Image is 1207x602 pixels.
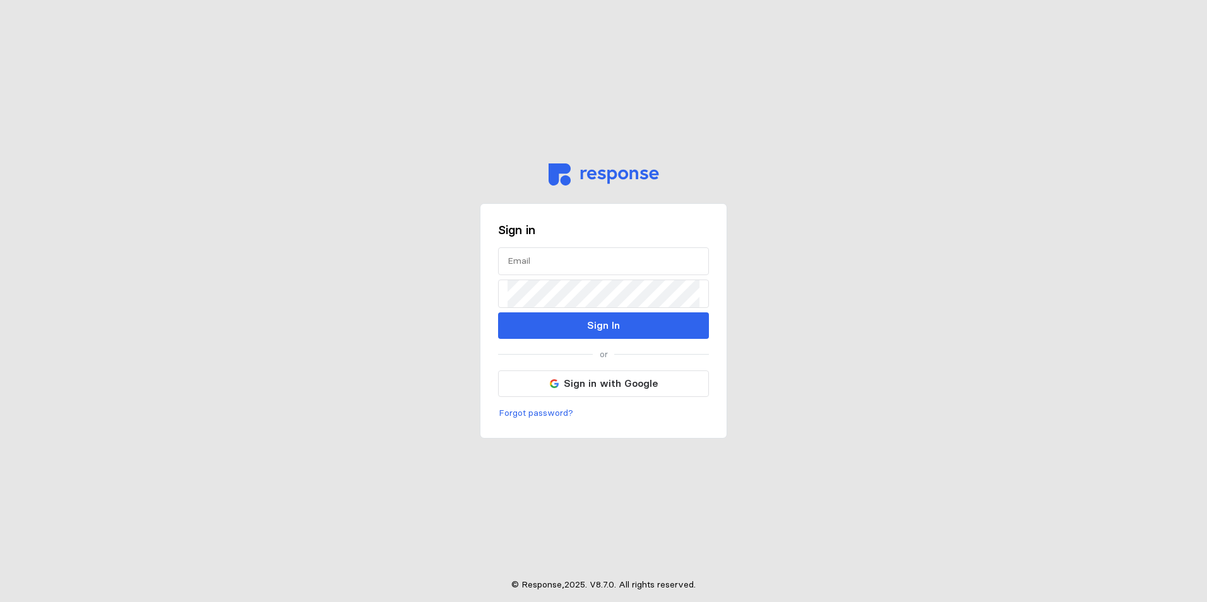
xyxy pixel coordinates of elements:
[508,248,699,275] input: Email
[498,406,574,421] button: Forgot password?
[549,163,659,186] img: svg%3e
[550,379,559,388] img: svg%3e
[600,348,608,362] p: or
[511,578,696,592] p: © Response, 2025 . V 8.7.0 . All rights reserved.
[498,312,709,339] button: Sign In
[587,317,620,333] p: Sign In
[498,221,709,239] h3: Sign in
[564,375,658,391] p: Sign in with Google
[498,370,709,397] button: Sign in with Google
[499,406,573,420] p: Forgot password?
